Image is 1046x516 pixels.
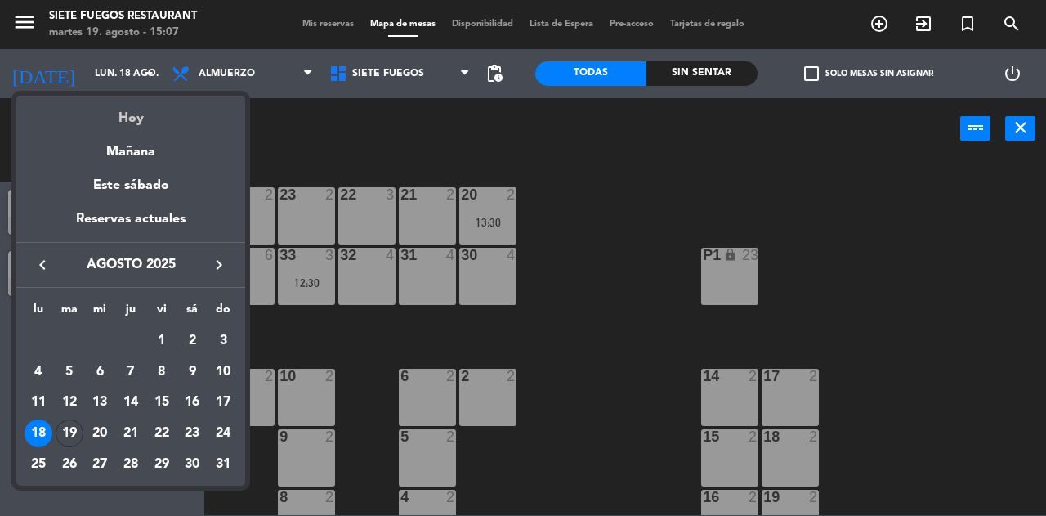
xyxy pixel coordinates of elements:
[208,325,239,357] td: 3 de agosto de 2025
[23,300,54,325] th: lunes
[25,420,52,447] div: 18
[204,254,234,276] button: keyboard_arrow_right
[117,451,145,478] div: 28
[117,388,145,416] div: 14
[178,358,206,386] div: 9
[56,451,83,478] div: 26
[208,449,239,480] td: 31 de agosto de 2025
[84,418,115,449] td: 20 de agosto de 2025
[178,420,206,447] div: 23
[115,357,146,388] td: 7 de agosto de 2025
[208,357,239,388] td: 10 de agosto de 2025
[146,449,177,480] td: 29 de agosto de 2025
[209,255,229,275] i: keyboard_arrow_right
[86,451,114,478] div: 27
[56,358,83,386] div: 5
[57,254,204,276] span: agosto 2025
[23,325,146,357] td: AGO.
[148,327,176,355] div: 1
[25,451,52,478] div: 25
[177,357,208,388] td: 9 de agosto de 2025
[54,300,85,325] th: martes
[146,418,177,449] td: 22 de agosto de 2025
[86,420,114,447] div: 20
[115,418,146,449] td: 21 de agosto de 2025
[54,449,85,480] td: 26 de agosto de 2025
[84,357,115,388] td: 6 de agosto de 2025
[56,388,83,416] div: 12
[209,420,237,447] div: 24
[208,418,239,449] td: 24 de agosto de 2025
[209,388,237,416] div: 17
[208,387,239,418] td: 17 de agosto de 2025
[25,388,52,416] div: 11
[146,357,177,388] td: 8 de agosto de 2025
[84,449,115,480] td: 27 de agosto de 2025
[28,254,57,276] button: keyboard_arrow_left
[209,451,237,478] div: 31
[23,449,54,480] td: 25 de agosto de 2025
[178,388,206,416] div: 16
[146,325,177,357] td: 1 de agosto de 2025
[16,163,245,209] div: Este sábado
[23,357,54,388] td: 4 de agosto de 2025
[84,387,115,418] td: 13 de agosto de 2025
[178,451,206,478] div: 30
[54,418,85,449] td: 19 de agosto de 2025
[148,388,176,416] div: 15
[177,449,208,480] td: 30 de agosto de 2025
[23,418,54,449] td: 18 de agosto de 2025
[115,300,146,325] th: jueves
[148,451,176,478] div: 29
[56,420,83,447] div: 19
[177,387,208,418] td: 16 de agosto de 2025
[146,300,177,325] th: viernes
[86,358,114,386] div: 6
[84,300,115,325] th: miércoles
[148,420,176,447] div: 22
[16,209,245,242] div: Reservas actuales
[117,358,145,386] div: 7
[23,387,54,418] td: 11 de agosto de 2025
[33,255,52,275] i: keyboard_arrow_left
[16,96,245,129] div: Hoy
[208,300,239,325] th: domingo
[209,327,237,355] div: 3
[146,387,177,418] td: 15 de agosto de 2025
[177,418,208,449] td: 23 de agosto de 2025
[178,327,206,355] div: 2
[177,300,208,325] th: sábado
[115,449,146,480] td: 28 de agosto de 2025
[117,420,145,447] div: 21
[177,325,208,357] td: 2 de agosto de 2025
[16,129,245,163] div: Mañana
[25,358,52,386] div: 4
[54,387,85,418] td: 12 de agosto de 2025
[54,357,85,388] td: 5 de agosto de 2025
[148,358,176,386] div: 8
[115,387,146,418] td: 14 de agosto de 2025
[86,388,114,416] div: 13
[209,358,237,386] div: 10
